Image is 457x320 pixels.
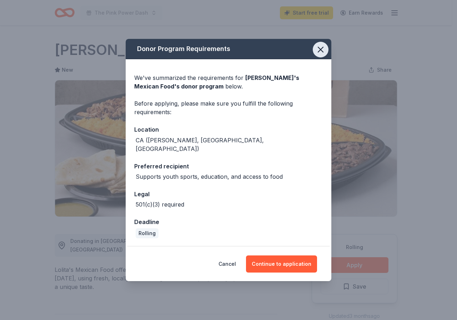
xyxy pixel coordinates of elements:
div: Location [134,125,323,134]
button: Cancel [219,255,236,273]
div: CA ([PERSON_NAME], [GEOGRAPHIC_DATA], [GEOGRAPHIC_DATA]) [136,136,323,153]
div: Before applying, please make sure you fulfill the following requirements: [134,99,323,116]
button: Continue to application [246,255,317,273]
div: Legal [134,189,323,199]
div: Supports youth sports, education, and access to food [136,172,283,181]
div: 501(c)(3) required [136,200,184,209]
div: Preferred recipient [134,162,323,171]
div: Deadline [134,217,323,227]
div: We've summarized the requirements for below. [134,73,323,91]
div: Rolling [136,228,159,238]
div: Donor Program Requirements [126,39,331,59]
